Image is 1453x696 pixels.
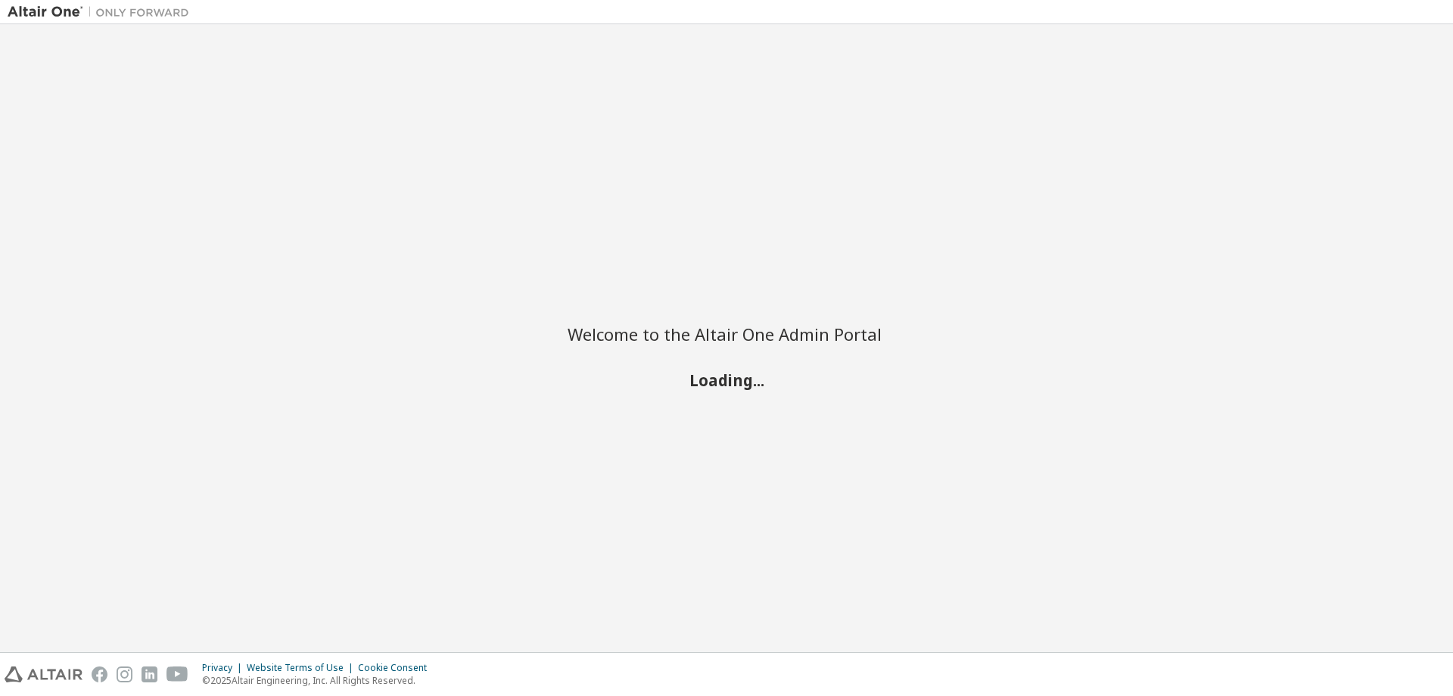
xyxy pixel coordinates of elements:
[202,662,247,674] div: Privacy
[117,666,132,682] img: instagram.svg
[166,666,188,682] img: youtube.svg
[92,666,107,682] img: facebook.svg
[202,674,436,687] p: © 2025 Altair Engineering, Inc. All Rights Reserved.
[247,662,358,674] div: Website Terms of Use
[358,662,436,674] div: Cookie Consent
[568,370,885,389] h2: Loading...
[8,5,197,20] img: Altair One
[568,323,885,345] h2: Welcome to the Altair One Admin Portal
[142,666,157,682] img: linkedin.svg
[5,666,82,682] img: altair_logo.svg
